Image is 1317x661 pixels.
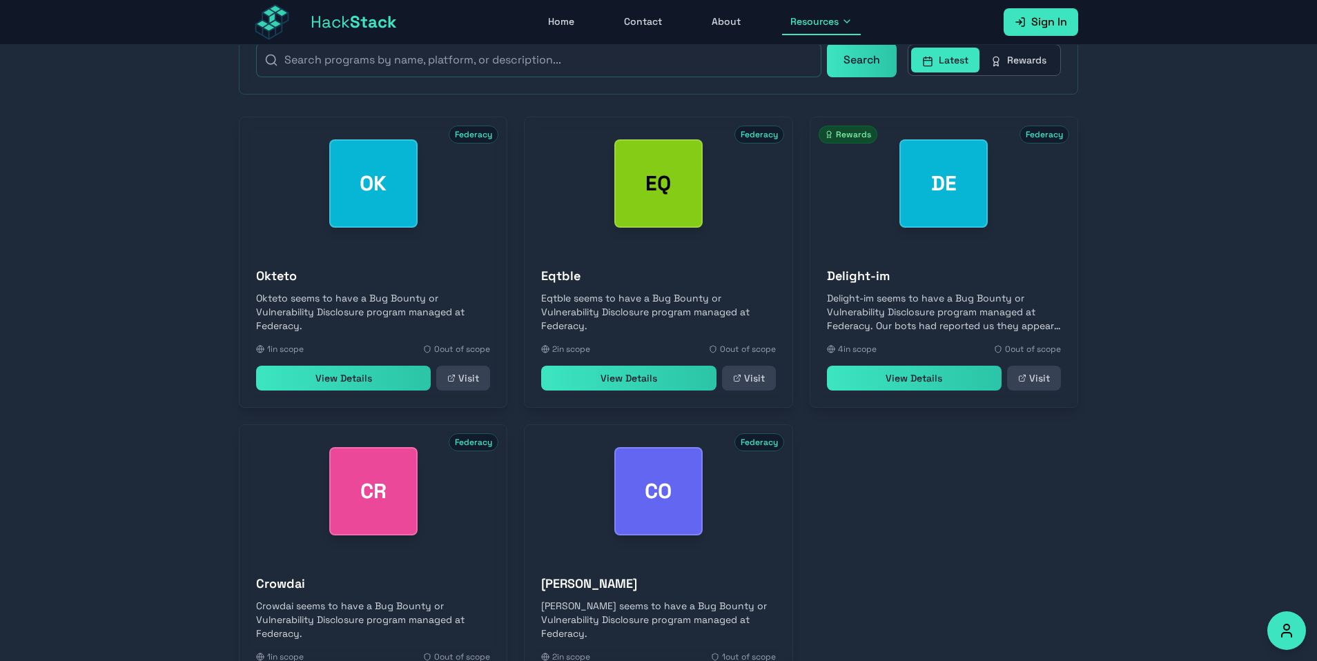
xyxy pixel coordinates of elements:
[819,126,877,144] span: Rewards
[256,291,490,333] p: Okteto seems to have a Bug Bounty or Vulnerability Disclosure program managed at Federacy.
[541,291,775,333] p: Eqtble seems to have a Bug Bounty or Vulnerability Disclosure program managed at Federacy.
[911,48,979,72] button: Latest
[899,139,988,228] div: Delight-im
[329,447,418,535] div: Crowdai
[1267,611,1306,650] button: Accessibility Options
[449,126,498,144] span: Federacy
[790,14,839,28] span: Resources
[256,266,490,286] h3: Okteto
[1007,366,1061,391] a: Visit
[827,266,1061,286] h3: Delight-im
[436,366,490,391] a: Visit
[256,599,490,640] p: Crowdai seems to have a Bug Bounty or Vulnerability Disclosure program managed at Federacy.
[616,9,670,35] a: Contact
[541,266,775,286] h3: Eqtble
[1031,14,1067,30] span: Sign In
[256,43,821,77] input: Search programs by name, platform, or description...
[541,599,775,640] p: [PERSON_NAME] seems to have a Bug Bounty or Vulnerability Disclosure program managed at Federacy.
[541,366,716,391] a: View Details
[541,574,775,593] h3: [PERSON_NAME]
[449,433,498,451] span: Federacy
[267,344,304,355] span: 1 in scope
[434,344,490,355] span: 0 out of scope
[552,344,590,355] span: 2 in scope
[350,11,397,32] span: Stack
[722,366,776,391] a: Visit
[838,344,877,355] span: 4 in scope
[311,11,397,33] span: Hack
[734,126,784,144] span: Federacy
[1020,126,1069,144] span: Federacy
[614,139,703,228] div: Eqtble
[256,366,431,391] a: View Details
[734,433,784,451] span: Federacy
[614,447,703,535] div: Cooper
[979,48,1057,72] button: Rewards
[540,9,583,35] a: Home
[1005,344,1061,355] span: 0 out of scope
[720,344,776,355] span: 0 out of scope
[827,43,897,77] button: Search
[827,366,1002,391] a: View Details
[703,9,749,35] a: About
[827,291,1061,333] p: Delight-im seems to have a Bug Bounty or Vulnerability Disclosure program managed at Federacy. Ou...
[256,574,490,593] h3: Crowdai
[329,139,418,228] div: Okteto
[1004,8,1078,36] a: Sign In
[782,9,861,35] button: Resources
